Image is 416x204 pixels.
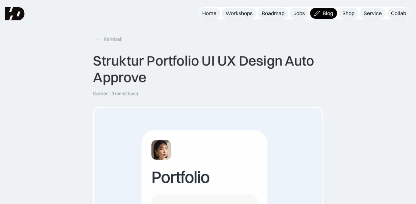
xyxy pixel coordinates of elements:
a: Roadmap [258,8,288,19]
a: Home [198,8,220,19]
div: Collab [391,10,406,17]
a: Service [360,8,386,19]
div: Service [364,10,382,17]
div: Struktur Portfolio UI UX Design Auto Approve [93,53,323,86]
a: Kembali [93,34,125,45]
a: Collab [387,8,410,19]
a: Blog [310,8,337,19]
a: Shop [338,8,358,19]
div: Kembali [104,36,123,43]
div: Blog [323,10,333,17]
div: Jobs [294,10,305,17]
div: Roadmap [262,10,284,17]
div: 3 menit baca [111,91,138,96]
div: Career [93,91,108,96]
div: · [108,91,111,96]
div: Home [202,10,216,17]
div: Workshops [226,10,253,17]
a: Jobs [290,8,309,19]
div: Shop [342,10,355,17]
a: Workshops [222,8,257,19]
